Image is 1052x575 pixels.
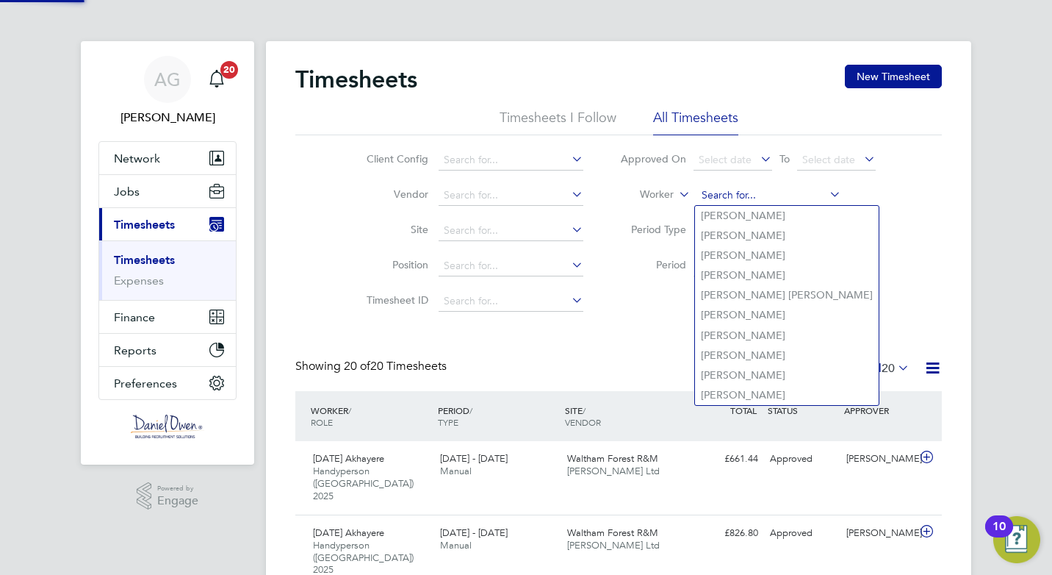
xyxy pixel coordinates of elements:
a: Go to home page [98,415,237,438]
li: All Timesheets [653,109,738,135]
label: All [868,361,909,376]
li: [PERSON_NAME] [695,226,879,246]
span: TYPE [438,416,458,428]
span: 20 of [344,359,370,374]
a: Powered byEngage [137,482,199,510]
span: 20 Timesheets [344,359,447,374]
button: Finance [99,301,236,333]
span: Jobs [114,185,140,199]
nav: Main navigation [81,41,254,465]
span: AG [154,70,181,89]
label: Position [362,258,428,271]
span: 20 [882,361,895,376]
label: Period Type [620,223,686,236]
button: Jobs [99,175,236,207]
div: 10 [992,526,1006,546]
li: [PERSON_NAME] [695,365,879,385]
div: [PERSON_NAME] [840,447,917,471]
a: Timesheets [114,253,175,267]
span: / [469,404,472,416]
input: Search for... [696,185,841,206]
span: Timesheets [114,218,175,232]
label: Vendor [362,187,428,201]
div: Showing [295,359,450,374]
input: Search for... [439,221,583,241]
div: [PERSON_NAME] [840,521,917,546]
span: 20 [220,61,238,79]
span: [DATE] - [DATE] [440,452,508,465]
input: Search for... [439,150,583,171]
li: [PERSON_NAME] [695,385,879,405]
li: [PERSON_NAME] [695,305,879,325]
div: STATUS [764,397,840,424]
span: Select date [699,153,752,166]
span: To [775,149,794,168]
img: danielowen-logo-retina.png [131,415,204,438]
span: TOTAL [730,404,757,416]
button: Open Resource Center, 10 new notifications [993,516,1040,563]
div: £826.80 [688,521,764,546]
span: Powered by [157,482,198,495]
li: [PERSON_NAME] [695,246,879,265]
button: Reports [99,334,236,366]
div: APPROVER [840,397,917,424]
span: Waltham Forest R&M [567,452,658,465]
input: Search for... [439,185,583,206]
li: [PERSON_NAME] [695,206,879,226]
span: Manual [440,465,472,477]
span: [DATE] Akhayere [313,452,384,465]
div: Approved [764,521,840,546]
span: Reports [114,343,156,357]
div: £661.44 [688,447,764,471]
input: Search for... [439,291,583,312]
input: Search for... [439,256,583,276]
span: [DATE] Akhayere [313,526,384,539]
label: Period [620,258,686,271]
span: / [348,404,351,416]
label: Timesheet ID [362,293,428,307]
button: Timesheets [99,208,236,240]
span: [DATE] - [DATE] [440,526,508,539]
li: Timesheets I Follow [500,109,616,135]
label: Site [362,223,428,236]
li: [PERSON_NAME] [695,265,879,285]
span: Waltham Forest R&M [567,526,658,539]
span: Engage [157,495,198,507]
label: Client Config [362,152,428,165]
span: Handyperson ([GEOGRAPHIC_DATA]) 2025 [313,465,414,502]
label: Worker [608,187,674,202]
span: Finance [114,310,155,324]
label: Approved On [620,152,686,165]
a: Expenses [114,274,164,287]
a: AG[PERSON_NAME] [98,56,237,126]
span: / [583,404,586,416]
li: [PERSON_NAME] [695,346,879,365]
span: Preferences [114,376,177,390]
button: Network [99,142,236,174]
span: Select date [802,153,855,166]
span: [PERSON_NAME] Ltd [567,539,660,551]
div: PERIOD [434,397,561,435]
span: [PERSON_NAME] Ltd [567,465,660,477]
div: Timesheets [99,240,236,300]
span: VENDOR [565,416,601,428]
h2: Timesheets [295,65,417,94]
div: SITE [561,397,688,435]
li: [PERSON_NAME] [695,326,879,346]
span: Amy Garcia [98,109,237,126]
div: Approved [764,447,840,471]
li: [PERSON_NAME] [PERSON_NAME] [695,285,879,305]
button: Preferences [99,367,236,399]
a: 20 [202,56,231,103]
button: New Timesheet [845,65,942,88]
span: Manual [440,539,472,551]
div: WORKER [307,397,434,435]
span: Network [114,151,160,165]
span: ROLE [311,416,333,428]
